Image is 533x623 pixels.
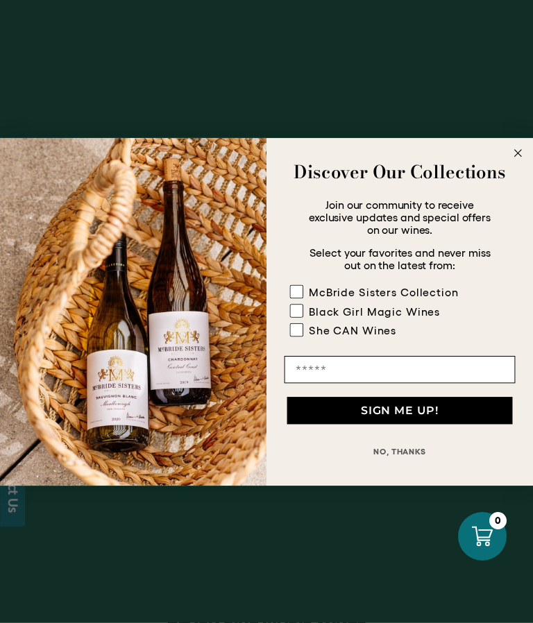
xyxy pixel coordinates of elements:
[510,144,527,161] button: Close dialog
[309,324,396,336] div: She CAN Wines
[287,397,513,424] button: SIGN ME UP!
[489,512,507,529] div: 0
[285,438,516,465] button: NO, THANKS
[309,305,440,318] div: Black Girl Magic Wines
[310,246,491,271] span: Select your favorites and never miss out on the latest from:
[309,198,491,235] span: Join our community to receive exclusive updates and special offers on our wines.
[309,286,459,298] div: McBride Sisters Collection
[294,158,505,185] strong: Discover Our Collections
[285,356,516,383] input: Email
